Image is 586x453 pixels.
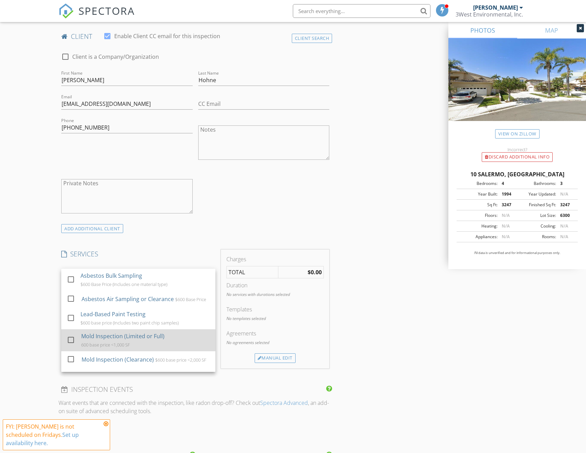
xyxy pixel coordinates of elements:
[517,234,556,240] div: Rooms:
[473,4,518,11] div: [PERSON_NAME]
[226,266,278,278] td: TOTAL
[308,268,322,276] strong: $0.00
[78,3,135,18] span: SPECTORA
[61,32,329,41] h4: client
[61,224,123,233] div: ADD ADDITIONAL client
[456,11,523,18] div: 3West Environmental, Inc.
[556,202,576,208] div: 3247
[293,4,430,18] input: Search everything...
[81,332,164,340] div: Mold Inspection (Limited or Full)
[502,223,510,229] span: N/A
[255,353,296,363] div: Manual Edit
[81,281,167,287] div: $600 Base Price (Includes one material type)
[226,329,324,338] div: Agreements
[498,180,517,187] div: 4
[226,316,324,322] p: No templates selected
[226,305,324,313] div: Templates
[459,212,498,219] div: Floors:
[556,180,576,187] div: 3
[226,291,324,298] p: No services with durations selected
[459,191,498,197] div: Year Built:
[560,223,568,229] span: N/A
[448,22,517,38] a: PHOTOS
[61,437,329,446] h4: PAYMENT
[81,272,142,280] div: Asbestos Bulk Sampling
[457,251,578,255] p: All data is unverified and for informational purposes only.
[58,9,135,24] a: SPECTORA
[560,234,568,240] span: N/A
[58,399,332,415] p: Want events that are connected with the inspection, like radon drop-off? Check out , an add-on su...
[82,295,174,303] div: Asbestos Air Sampling or Clearance
[72,53,159,60] label: Client is a Company/Organization
[517,223,556,229] div: Cooling:
[498,202,517,208] div: 3247
[482,152,553,162] div: Discard Additional info
[517,202,556,208] div: Finished Sq Ft:
[260,399,308,407] a: Spectora Advanced
[175,297,206,302] div: $600 Base Price
[517,191,556,197] div: Year Updated:
[6,422,102,447] div: FYI: [PERSON_NAME] is not scheduled on Fridays.
[81,310,146,318] div: Lead-Based Paint Testing
[517,22,586,38] a: MAP
[459,180,498,187] div: Bedrooms:
[226,281,324,289] div: Duration
[498,191,517,197] div: 1994
[459,234,498,240] div: Appliances:
[457,170,578,178] div: 10 Salermo, [GEOGRAPHIC_DATA]
[560,191,568,197] span: N/A
[61,385,329,394] h4: INSPECTION EVENTS
[517,212,556,219] div: Lot Size:
[114,33,220,40] label: Enable Client CC email for this inspection
[292,34,332,43] div: Client Search
[459,202,498,208] div: Sq Ft:
[82,355,154,364] div: Mold Inspection (Clearance)
[448,147,586,152] div: Incorrect?
[502,212,510,218] span: N/A
[556,212,576,219] div: 6300
[517,180,556,187] div: Bathrooms:
[459,223,498,229] div: Heating:
[226,340,324,346] p: No agreements selected
[495,129,540,139] a: View on Zillow
[226,255,324,263] div: Charges
[61,250,215,258] h4: SERVICES
[502,234,510,240] span: N/A
[155,357,206,363] div: $600 base price <2,000 SF
[81,320,179,325] div: $600 base price (Includes two paint chip samples)
[448,38,586,137] img: streetview
[58,3,74,19] img: The Best Home Inspection Software - Spectora
[81,342,130,347] div: 600 base price <1,000 SF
